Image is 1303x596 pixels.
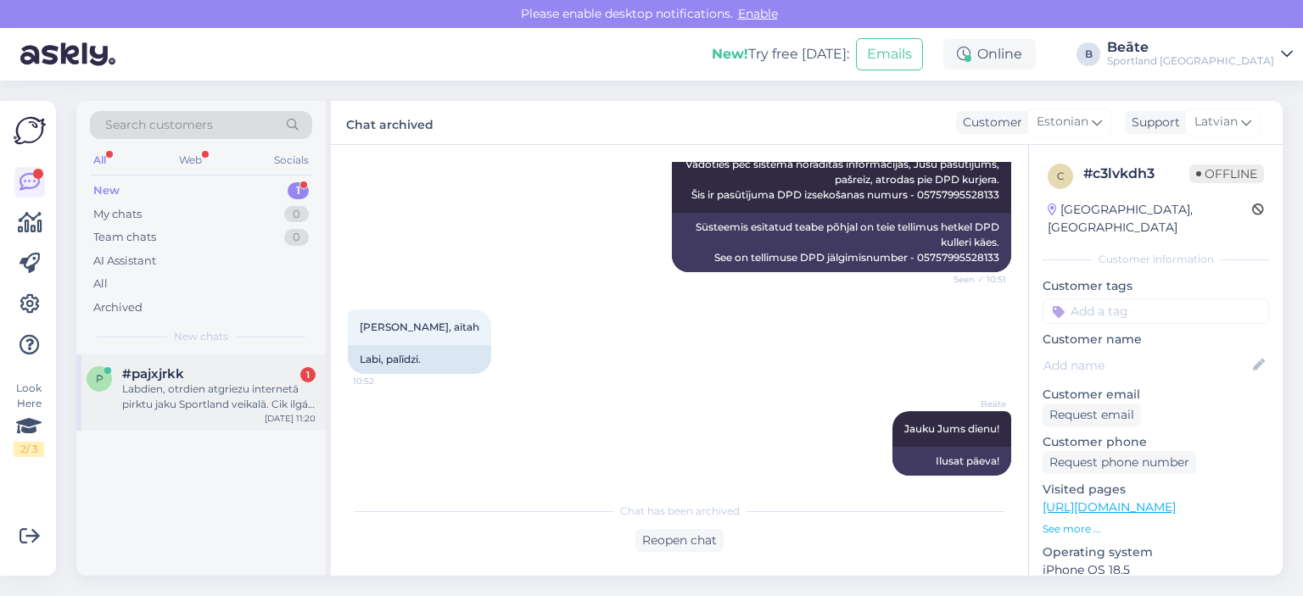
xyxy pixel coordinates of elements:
button: Emails [856,38,923,70]
div: [DATE] 11:20 [265,412,316,425]
span: Vadoties pēc sistēmā norādītās informācijas, Jūsu pasūtījums, pašreiz, atrodas pie DPD kurjera. Š... [685,158,1002,201]
p: Customer name [1043,331,1269,348]
div: Customer information [1043,252,1269,267]
div: B [1077,42,1100,66]
span: Latvian [1194,113,1238,131]
p: Customer tags [1043,277,1269,295]
span: #pajxjrkk [122,366,184,382]
span: c [1057,170,1065,182]
div: Socials [271,149,312,171]
p: Customer phone [1043,433,1269,451]
div: My chats [93,206,142,223]
div: Web [176,149,205,171]
label: Chat archived [346,111,433,134]
span: Seen ✓ 10:52 [942,476,1006,489]
div: All [93,276,108,292]
div: Request email [1043,404,1141,426]
span: Beāte [942,398,1006,410]
div: Labdien, otrdien atgriezu internetā pirktu jaku Sportland veikalā. Cik ilgá laikā saņenšu apstipr... [122,382,316,412]
span: Seen ✓ 10:51 [942,273,1006,286]
div: 2 / 3 [14,442,44,457]
span: New chats [174,329,228,344]
span: Search customers [105,116,213,134]
div: All [90,149,109,171]
div: Süsteemis esitatud teabe põhjal on teie tellimus hetkel DPD kulleri käes. See on tellimuse DPD jä... [672,213,1011,272]
p: See more ... [1043,521,1269,537]
div: # c3lvkdh3 [1083,164,1189,184]
div: Online [943,39,1036,70]
div: Labi, palīdzi. [348,345,491,374]
input: Add name [1043,356,1250,375]
p: Operating system [1043,543,1269,561]
b: New! [712,46,748,62]
p: Customer email [1043,386,1269,404]
a: [URL][DOMAIN_NAME] [1043,499,1176,515]
div: Team chats [93,229,156,246]
span: Offline [1189,164,1264,183]
a: BeāteSportland [GEOGRAPHIC_DATA] [1107,41,1293,68]
div: Archived [93,299,143,316]
div: Reopen chat [635,529,724,552]
img: Askly Logo [14,114,46,147]
div: Request phone number [1043,451,1196,474]
div: Customer [956,114,1022,131]
div: AI Assistant [93,253,156,270]
div: [GEOGRAPHIC_DATA], [GEOGRAPHIC_DATA] [1048,201,1252,237]
span: Chat has been archived [620,504,740,519]
p: Visited pages [1043,481,1269,499]
div: 0 [284,229,309,246]
div: Ilusat päeva! [892,447,1011,476]
span: 10:52 [353,375,417,387]
span: [PERSON_NAME], aitah [360,320,479,333]
div: 1 [300,367,316,382]
div: 0 [284,206,309,223]
div: Look Here [14,381,44,457]
div: Support [1125,114,1180,131]
div: Sportland [GEOGRAPHIC_DATA] [1107,54,1274,68]
div: Try free [DATE]: [712,44,849,64]
p: iPhone OS 18.5 [1043,561,1269,579]
span: Estonian [1037,113,1088,131]
span: Jauku Jums dienu! [904,422,999,435]
div: 1 [288,182,309,199]
div: Beāte [1107,41,1274,54]
div: New [93,182,120,199]
span: p [96,372,103,385]
span: Enable [733,6,783,21]
input: Add a tag [1043,298,1269,324]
